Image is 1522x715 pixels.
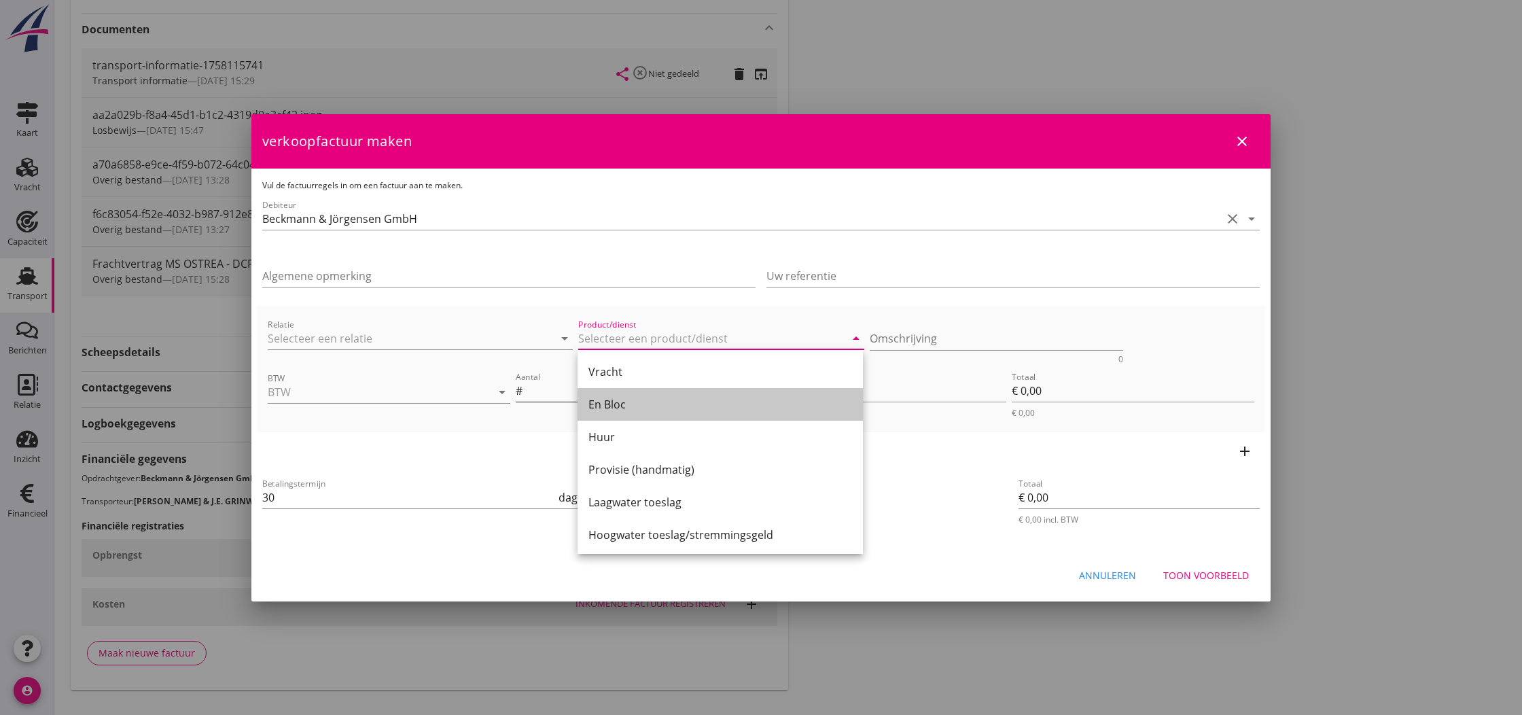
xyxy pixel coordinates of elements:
input: Totaal [1012,380,1254,402]
div: Hoogwater toeslag/stremmingsgeld [588,527,852,543]
i: add [1237,443,1253,459]
div: € 0,00 incl. BTW [1019,514,1260,525]
button: Toon voorbeeld [1152,563,1260,588]
input: Betalingstermijn [262,487,556,508]
div: € 0,00 [1012,407,1254,419]
i: close [1234,133,1250,150]
div: verkoopfactuur maken [251,114,1271,169]
input: Relatie [268,328,535,349]
input: Uw referentie [766,265,1260,287]
textarea: Omschrijving [870,328,1124,350]
i: arrow_drop_down [556,330,573,347]
div: # [516,383,525,399]
input: Prijs [773,380,1006,402]
i: arrow_drop_down [1243,211,1260,227]
i: arrow_drop_down [494,384,510,400]
input: Algemene opmerking [262,265,756,287]
div: dagen [556,489,590,506]
div: Vracht [588,364,852,380]
input: Aantal [525,380,758,402]
input: BTW [268,381,472,403]
div: Toon voorbeeld [1163,568,1249,582]
button: Annuleren [1068,563,1147,588]
input: Product/dienst [578,328,845,349]
div: 0 [1118,355,1123,364]
span: Vul de factuurregels in om een factuur aan te maken. [262,179,463,191]
i: arrow_drop_down [848,330,864,347]
div: Huur [588,429,852,445]
div: Annuleren [1079,568,1136,582]
input: Debiteur [262,208,1222,230]
div: Laagwater toeslag [588,494,852,510]
i: clear [1224,211,1241,227]
div: En Bloc [588,396,852,413]
input: Totaal [1019,487,1260,508]
div: Provisie (handmatig) [588,461,852,478]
